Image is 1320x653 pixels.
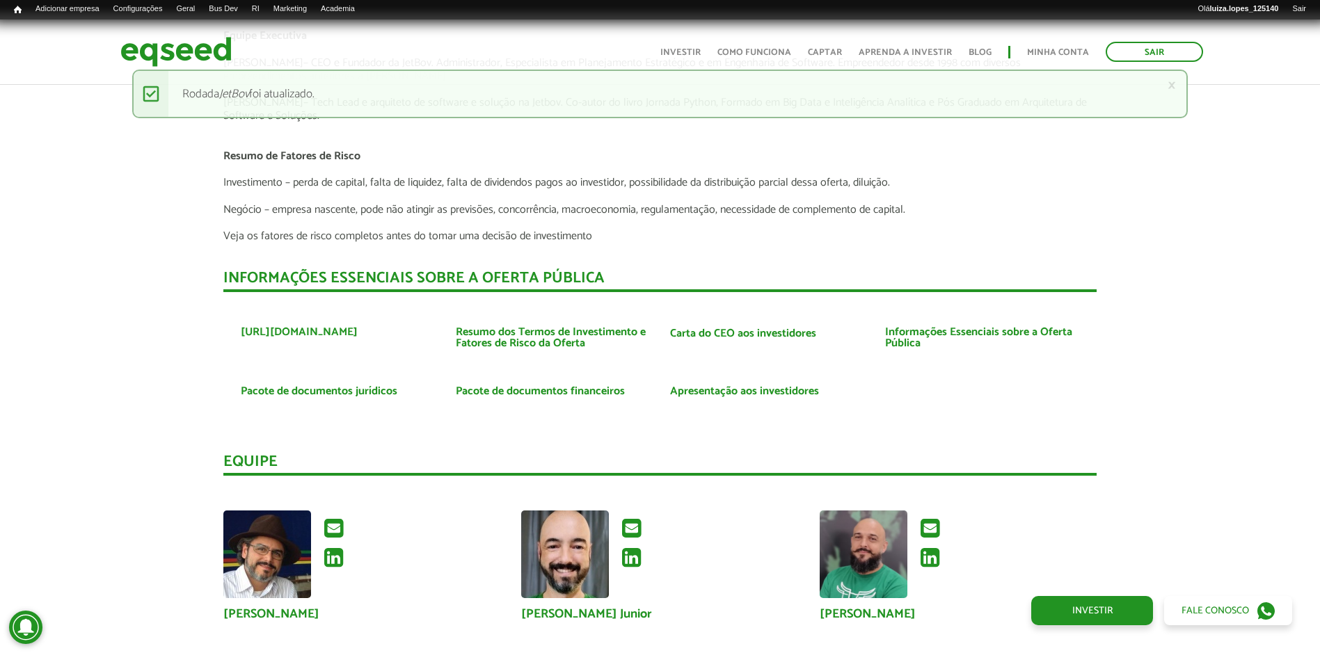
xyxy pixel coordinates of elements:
div: Rodada foi atualizado. [132,70,1188,118]
a: Pacote de documentos jurídicos [241,386,397,397]
a: Captar [808,48,842,57]
a: Adicionar empresa [29,3,106,15]
img: Foto de Josias de Souza [820,510,907,598]
a: Geral [169,3,202,15]
span: Início [14,5,22,15]
span: Resumo de Fatores de Risco [223,147,360,166]
a: Academia [314,3,362,15]
a: [PERSON_NAME] [223,608,319,620]
a: Ver perfil do usuário. [223,510,311,598]
a: Oláluiza.lopes_125140 [1191,3,1285,15]
em: JetBov [219,84,249,104]
a: [PERSON_NAME] Junior [521,608,652,620]
div: INFORMAÇÕES ESSENCIAIS SOBRE A OFERTA PÚBLICA [223,271,1097,292]
a: Apresentação aos investidores [670,386,819,397]
a: Sair [1106,42,1203,62]
a: Configurações [106,3,170,15]
a: Como funciona [717,48,791,57]
img: Foto de Xisto Alves de Souza Junior [223,510,311,598]
p: Negócio – empresa nascente, pode não atingir as previsões, concorrência, macroeconomia, regulamen... [223,203,1097,216]
a: Pacote de documentos financeiros [456,386,625,397]
a: Fale conosco [1164,596,1292,625]
a: [PERSON_NAME] [820,608,916,620]
a: Bus Dev [202,3,245,15]
a: Carta do CEO aos investidores [670,328,816,339]
p: Investimento – perda de capital, falta de liquidez, falta de dividendos pagos ao investidor, poss... [223,176,1097,189]
a: Marketing [267,3,314,15]
a: Aprenda a investir [859,48,952,57]
div: Equipe [223,454,1097,476]
a: Informações Essenciais sobre a Oferta Pública [885,327,1079,349]
img: EqSeed [120,33,232,70]
a: Ver perfil do usuário. [820,510,907,598]
a: Resumo dos Termos de Investimento e Fatores de Risco da Oferta [456,327,650,349]
a: Investir [1031,596,1153,625]
strong: luiza.lopes_125140 [1210,4,1279,13]
a: RI [245,3,267,15]
p: Veja os fatores de risco completos antes do tomar uma decisão de investimento [223,229,1097,243]
a: Investir [660,48,701,57]
a: Ver perfil do usuário. [521,510,609,598]
a: Início [7,3,29,17]
a: [URL][DOMAIN_NAME] [241,327,358,338]
a: × [1168,78,1176,92]
a: Sair [1285,3,1313,15]
img: Foto de Sérgio Hilton Berlotto Junior [521,510,609,598]
a: Blog [969,48,992,57]
a: Minha conta [1027,48,1089,57]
